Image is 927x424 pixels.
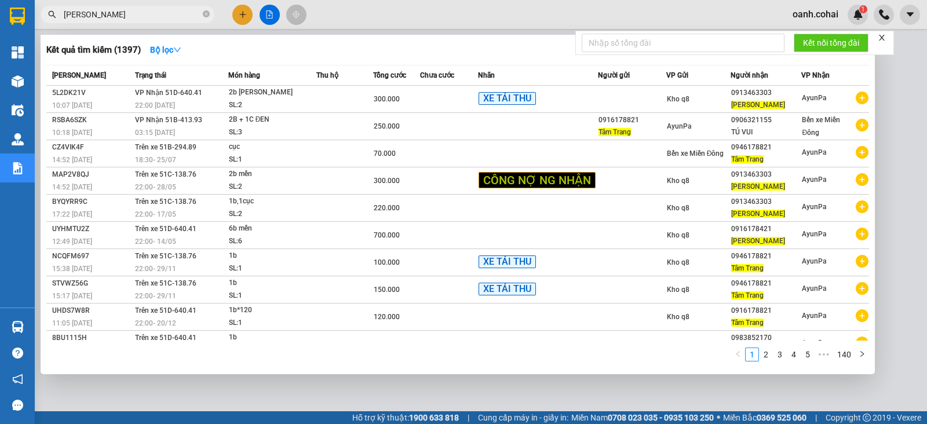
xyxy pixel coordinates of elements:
span: Kết nối tổng đài [803,36,859,49]
span: Trên xe 51C-138.76 [135,252,196,260]
div: 1b*120 [229,304,316,317]
div: UYHMTU2Z [52,223,132,235]
span: 22:00 - 17/05 [135,210,176,218]
span: AyunPa [802,284,826,293]
span: Người gửi [598,71,630,79]
a: 2 [760,348,772,361]
div: cục [229,141,316,153]
span: Nhãn [478,71,495,79]
span: XE TẢI THU [479,283,536,296]
span: [PERSON_NAME] [731,182,785,191]
div: SL: 1 [229,290,316,302]
span: 700.000 [374,231,400,239]
span: 150.000 [374,340,400,348]
div: STVWZ56G [52,277,132,290]
span: notification [12,374,23,385]
li: 3 [773,348,787,361]
span: Trên xe 51C-138.76 [135,198,196,206]
div: 1b [229,277,316,290]
img: warehouse-icon [12,133,24,145]
span: 14:52 [DATE] [52,183,92,191]
li: 2 [759,348,773,361]
span: Trên xe 51C-138.76 [135,279,196,287]
span: close-circle [203,10,210,17]
span: Trên xe 51D-640.41 [135,334,196,342]
span: 11:05 [DATE] [52,319,92,327]
div: SL: 1 [229,153,316,166]
span: 22:00 - 28/05 [135,183,176,191]
span: plus-circle [856,92,868,104]
span: 10:07 [DATE] [52,101,92,109]
span: Người nhận [731,71,768,79]
span: plus-circle [856,282,868,295]
div: BYQYRR9C [52,196,132,208]
div: 0946178821 [731,277,801,290]
span: plus-circle [856,255,868,268]
span: 220.000 [374,204,400,212]
span: 18:30 - 25/07 [135,156,176,164]
li: 5 [801,348,815,361]
li: Next Page [855,348,869,361]
span: close-circle [203,9,210,20]
input: Tìm tên, số ĐT hoặc mã đơn [64,8,200,21]
button: right [855,348,869,361]
span: [PERSON_NAME] [731,237,785,245]
div: 2B + 1C ĐEN [229,114,316,126]
span: Kho q8 [667,177,689,185]
div: SL: 2 [229,208,316,221]
span: Bến xe Miền Đông [667,149,724,158]
img: warehouse-icon [12,75,24,87]
div: 0906321155 [731,114,801,126]
span: Bến xe Miền Đông [802,116,840,137]
button: Kết nối tổng đài [794,34,868,52]
div: 0913463303 [731,169,801,181]
span: 22:00 [DATE] [135,101,175,109]
span: [PERSON_NAME] [731,101,785,109]
span: plus-circle [856,119,868,131]
div: 0946178821 [731,141,801,153]
span: Kho q8 [667,286,689,294]
span: 22:00 - 29/11 [135,265,176,273]
div: SL: 1 [229,262,316,275]
span: 03:15 [DATE] [135,129,175,137]
div: RSBA6SZK [52,114,132,126]
div: 6b mền [229,222,316,235]
span: Tâm Trang [731,319,764,327]
span: Tâm Trang [731,291,764,299]
img: dashboard-icon [12,46,24,59]
span: 10:18 [DATE] [52,129,92,137]
span: Kho q8 [667,340,689,348]
li: Previous Page [731,348,745,361]
span: plus-circle [856,146,868,159]
span: XE TẢI THU [479,92,536,105]
span: 100.000 [374,258,400,266]
span: plus-circle [856,173,868,186]
span: VP Nhận [801,71,830,79]
div: 0913463303 [731,87,801,99]
span: Tâm Trang [731,155,764,163]
span: close [878,34,886,42]
span: Trên xe 51C-138.76 [135,170,196,178]
span: plus-circle [856,200,868,213]
span: AyunPa [667,122,691,130]
span: AyunPa [802,94,826,102]
span: 17:22 [DATE] [52,210,92,218]
strong: Bộ lọc [150,45,181,54]
a: 4 [787,348,800,361]
span: search [48,10,56,19]
span: right [859,350,866,357]
a: 5 [801,348,814,361]
span: VP Nhận 51D-640.41 [135,89,202,97]
span: plus-circle [856,337,868,349]
h3: Kết quả tìm kiếm ( 1397 ) [46,44,141,56]
span: 300.000 [374,95,400,103]
div: CZ4VIK4F [52,141,132,153]
div: SL: 6 [229,235,316,248]
span: Thu hộ [316,71,338,79]
span: Tâm Trang [731,264,764,272]
span: VP Gửi [666,71,688,79]
span: down [173,46,181,54]
span: 14:52 [DATE] [52,156,92,164]
button: left [731,348,745,361]
span: AyunPa [802,312,826,320]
